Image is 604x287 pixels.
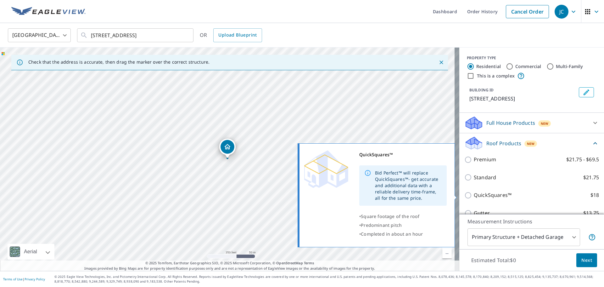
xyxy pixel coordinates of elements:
[54,274,601,284] p: © 2025 Eagle View Technologies, Inc. and Pictometry International Corp. All Rights Reserved. Repo...
[474,156,496,164] p: Premium
[515,63,541,70] label: Commercial
[469,87,494,93] p: BUILDING ID
[28,59,210,65] p: Check that the address is accurate, then drag the marker over the correct structure.
[8,244,54,260] div: Aerial
[556,63,583,70] label: Multi-Family
[437,58,445,66] button: Close
[474,174,496,181] p: Standard
[11,7,86,16] img: EV Logo
[469,95,576,102] p: [STREET_ADDRESS]
[375,167,442,204] div: Bid Perfect™ will replace QuickSquares™- get accurate and additional data with a reliable deliver...
[583,209,599,217] p: $13.75
[91,26,181,44] input: Search by address or latitude-longitude
[25,277,45,281] a: Privacy Policy
[506,5,549,18] a: Cancel Order
[359,221,447,230] div: •
[486,140,521,147] p: Roof Products
[3,277,23,281] a: Terms of Use
[359,230,447,238] div: •
[476,63,501,70] label: Residential
[361,222,402,228] span: Predominant pitch
[8,26,71,44] div: [GEOGRAPHIC_DATA]
[276,261,303,265] a: OpenStreetMap
[200,28,262,42] div: OR
[486,119,535,127] p: Full House Products
[467,218,596,225] p: Measurement Instructions
[219,139,236,158] div: Dropped pin, building 1, Residential property, 62 NE 43rd Ave Portland, OR 97213
[3,277,45,281] p: |
[474,191,512,199] p: QuickSquares™
[467,228,580,246] div: Primary Structure + Detached Garage
[566,156,599,164] p: $21.75 - $69.5
[218,31,257,39] span: Upload Blueprint
[588,233,596,241] span: Your report will include the primary structure and a detached garage if one exists.
[474,209,490,217] p: Gutter
[145,261,314,266] span: © 2025 TomTom, Earthstar Geographics SIO, © 2025 Microsoft Corporation, ©
[22,244,39,260] div: Aerial
[541,121,549,126] span: New
[442,249,452,258] a: Current Level 17, Zoom Out
[464,136,599,151] div: Roof ProductsNew
[477,73,515,79] label: This is a complex
[304,150,348,188] img: Premium
[579,87,594,97] button: Edit building 1
[359,212,447,221] div: •
[555,5,568,19] div: JC
[213,28,262,42] a: Upload Blueprint
[467,55,596,61] div: PROPERTY TYPE
[464,115,599,130] div: Full House ProductsNew
[466,253,521,267] p: Estimated Total: $0
[590,191,599,199] p: $18
[361,213,419,219] span: Square footage of the roof
[304,261,314,265] a: Terms
[527,141,535,146] span: New
[583,174,599,181] p: $21.75
[361,231,423,237] span: Completed in about an hour
[576,253,597,267] button: Next
[581,256,592,264] span: Next
[359,150,447,159] div: QuickSquares™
